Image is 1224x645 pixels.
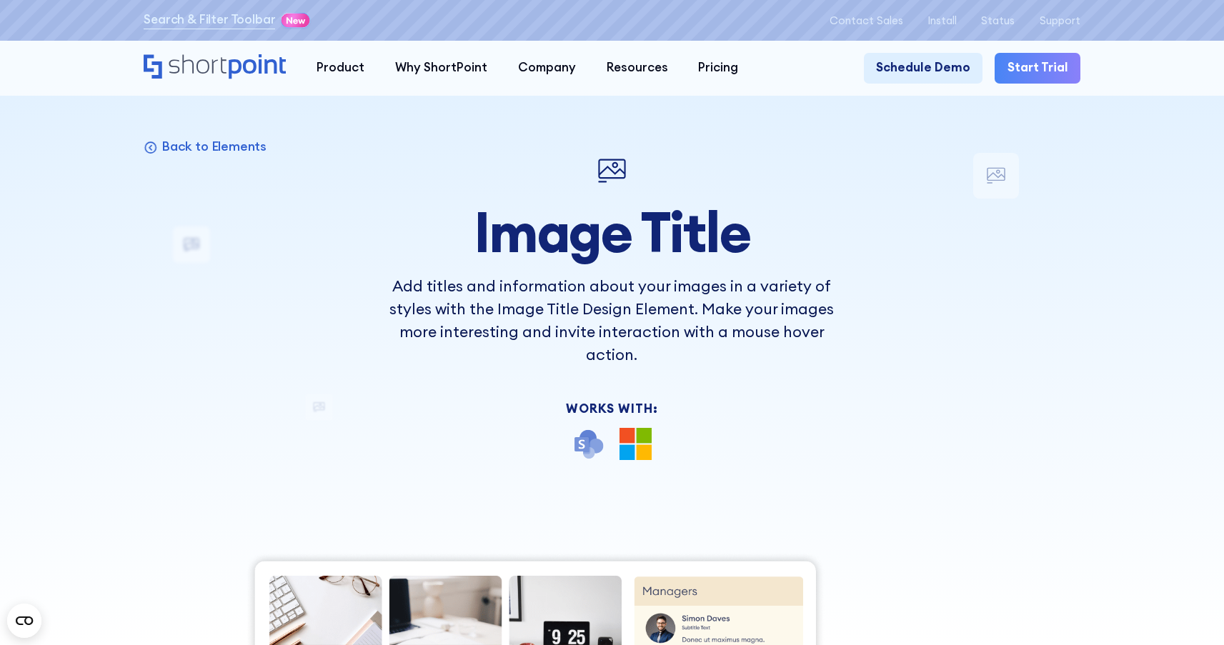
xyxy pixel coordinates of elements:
a: Product [302,53,380,84]
a: Status [981,14,1015,26]
img: Microsoft 365 logo [620,428,652,460]
a: Schedule Demo [864,53,982,84]
div: Pricing [698,59,738,77]
div: Product [317,59,364,77]
a: Install [927,14,957,26]
div: Why ShortPoint [395,59,487,77]
h1: Image Title [382,202,841,263]
a: Company [502,53,591,84]
a: Pricing [683,53,754,84]
div: Resources [607,59,668,77]
div: Works With: [382,403,841,415]
a: Why ShortPoint [380,53,503,84]
a: Search & Filter Toolbar [144,11,275,29]
p: Add titles and information about your images in a variety of styles with the Image Title Design E... [382,275,841,366]
a: Start Trial [995,53,1080,84]
p: Back to Elements [161,138,267,154]
div: Company [518,59,576,77]
img: Image Title [594,153,630,189]
a: Support [1040,14,1080,26]
iframe: Chat Widget [1153,576,1224,645]
button: Open CMP widget [7,604,41,638]
a: Home [144,54,286,81]
img: SharePoint icon [572,428,604,460]
a: Contact Sales [830,14,903,26]
a: Back to Elements [144,138,267,154]
a: Resources [591,53,683,84]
